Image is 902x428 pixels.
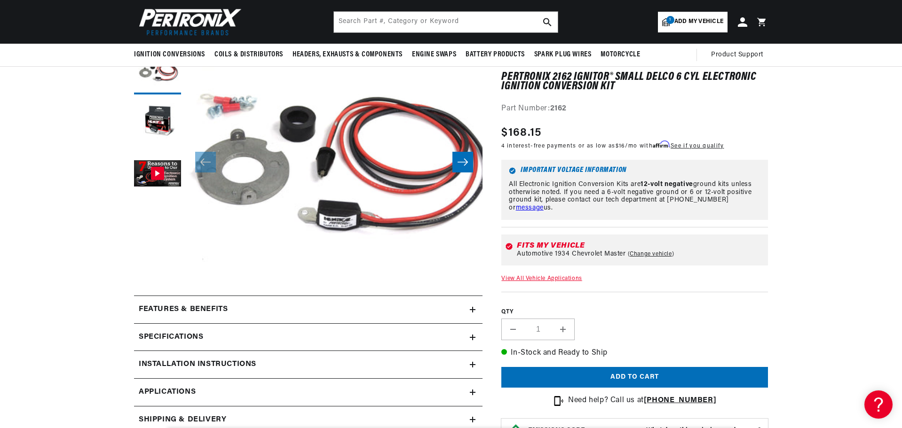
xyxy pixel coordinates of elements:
[653,141,669,148] span: Affirm
[628,250,674,258] a: Change vehicle
[334,12,558,32] input: Search Part #, Category or Keyword
[210,44,288,66] summary: Coils & Distributors
[711,50,763,60] span: Product Support
[139,386,196,398] span: Applications
[407,44,461,66] summary: Engine Swaps
[195,152,216,172] button: Slide left
[134,6,242,38] img: Pertronix
[293,50,403,60] span: Headers, Exhausts & Components
[674,17,723,26] span: Add my vehicle
[517,242,764,249] div: Fits my vehicle
[134,47,181,94] button: Load image 1 in gallery view
[568,395,716,407] p: Need help? Call us at
[214,50,283,60] span: Coils & Distributors
[641,181,693,188] strong: 12-volt negative
[288,44,407,66] summary: Headers, Exhausts & Components
[139,414,226,426] h2: Shipping & Delivery
[134,351,483,378] summary: Installation instructions
[601,50,640,60] span: Motorcycle
[466,50,525,60] span: Battery Products
[139,303,228,316] h2: Features & Benefits
[134,50,205,60] span: Ignition Conversions
[412,50,456,60] span: Engine Swaps
[666,16,674,24] span: 1
[134,47,483,277] media-gallery: Gallery Viewer
[509,167,760,174] h6: Important Voltage Information
[134,44,210,66] summary: Ignition Conversions
[134,379,483,406] a: Applications
[134,296,483,323] summary: Features & Benefits
[616,143,625,149] span: $16
[671,143,724,149] a: See if you qualify - Learn more about Affirm Financing (opens in modal)
[501,347,768,359] p: In-Stock and Ready to Ship
[501,72,768,92] h1: PerTronix 2162 Ignitor® Small Delco 6 cyl Electronic Ignition Conversion Kit
[501,308,768,316] label: QTY
[644,397,716,404] a: [PHONE_NUMBER]
[537,12,558,32] button: search button
[139,358,256,371] h2: Installation instructions
[134,99,181,146] button: Load image 2 in gallery view
[501,103,768,115] div: Part Number:
[501,141,724,150] p: 4 interest-free payments or as low as /mo with .
[517,250,625,258] span: Automotive 1934 Chevrolet Master
[509,181,760,212] p: All Electronic Ignition Conversion Kits are ground kits unless otherwise noted. If you need a 6-v...
[501,367,768,388] button: Add to cart
[134,324,483,351] summary: Specifications
[550,105,567,112] strong: 2162
[530,44,596,66] summary: Spark Plug Wires
[534,50,592,60] span: Spark Plug Wires
[501,125,541,141] span: $168.15
[461,44,530,66] summary: Battery Products
[711,44,768,66] summary: Product Support
[596,44,645,66] summary: Motorcycle
[452,152,473,172] button: Slide right
[139,331,203,343] h2: Specifications
[516,204,544,211] a: message
[501,276,582,281] a: View All Vehicle Applications
[658,12,728,32] a: 1Add my vehicle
